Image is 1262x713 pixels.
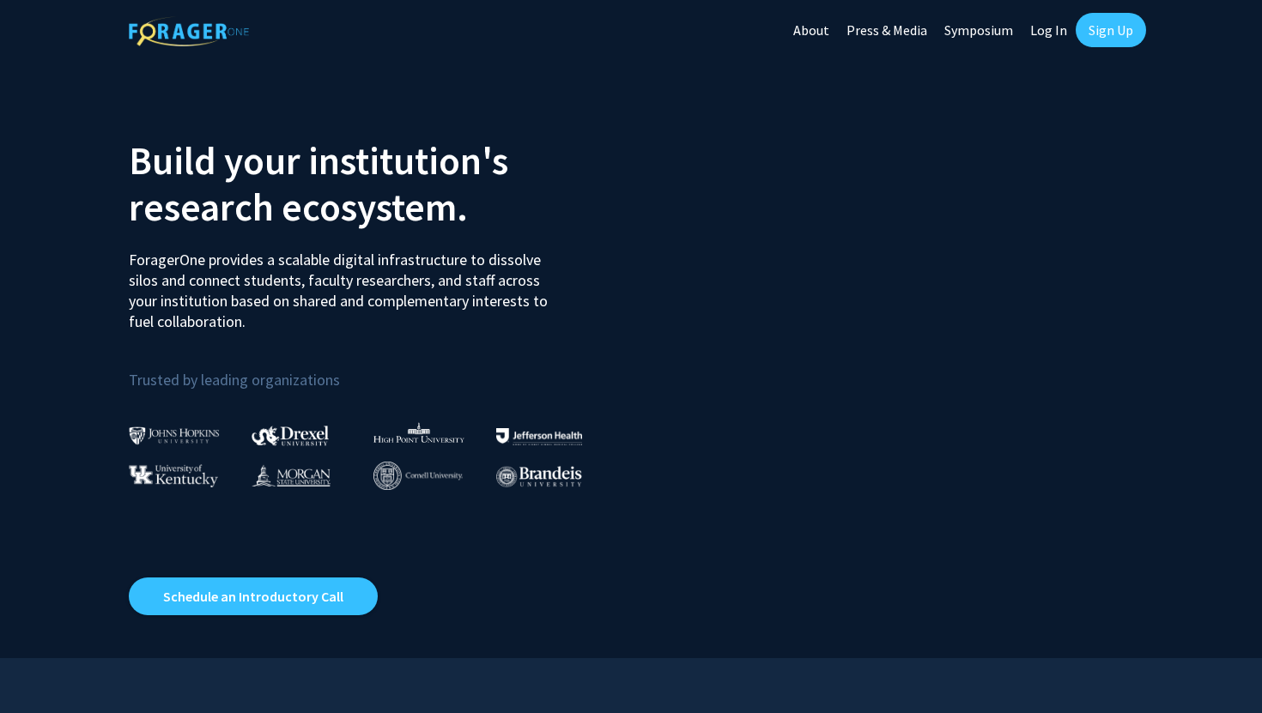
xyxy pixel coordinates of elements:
img: Cornell University [373,462,463,490]
img: Morgan State University [252,464,331,486]
p: Trusted by leading organizations [129,346,618,393]
img: Brandeis University [496,466,582,487]
img: University of Kentucky [129,464,218,487]
img: Drexel University [252,426,329,445]
h2: Build your institution's research ecosystem. [129,137,618,230]
img: Johns Hopkins University [129,426,220,444]
p: ForagerOne provides a scalable digital infrastructure to dissolve silos and connect students, fac... [129,237,560,332]
img: High Point University [373,422,464,443]
a: Sign Up [1076,13,1146,47]
img: Thomas Jefferson University [496,428,582,444]
a: Opens in a new tab [129,577,378,615]
img: ForagerOne Logo [129,16,249,46]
